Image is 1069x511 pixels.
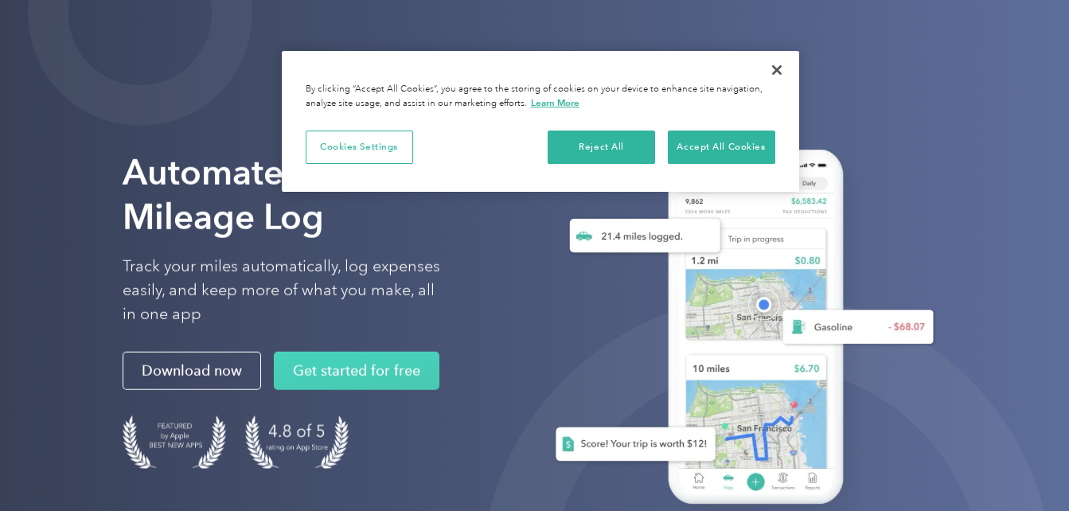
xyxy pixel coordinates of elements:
[123,151,365,238] strong: Automate Your Mileage Log
[123,255,441,326] p: Track your miles automatically, log expenses easily, and keep more of what you make, all in one app
[306,131,413,164] button: Cookies Settings
[306,83,775,111] div: By clicking “Accept All Cookies”, you agree to the storing of cookies on your device to enhance s...
[245,415,349,469] img: 4.9 out of 5 stars on the app store
[531,97,579,108] a: More information about your privacy, opens in a new tab
[123,352,261,390] a: Download now
[123,415,226,469] img: Badge for Featured by Apple Best New Apps
[668,131,775,164] button: Accept All Cookies
[274,352,439,390] a: Get started for free
[282,51,799,192] div: Cookie banner
[548,131,655,164] button: Reject All
[282,51,799,192] div: Privacy
[759,53,794,88] button: Close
